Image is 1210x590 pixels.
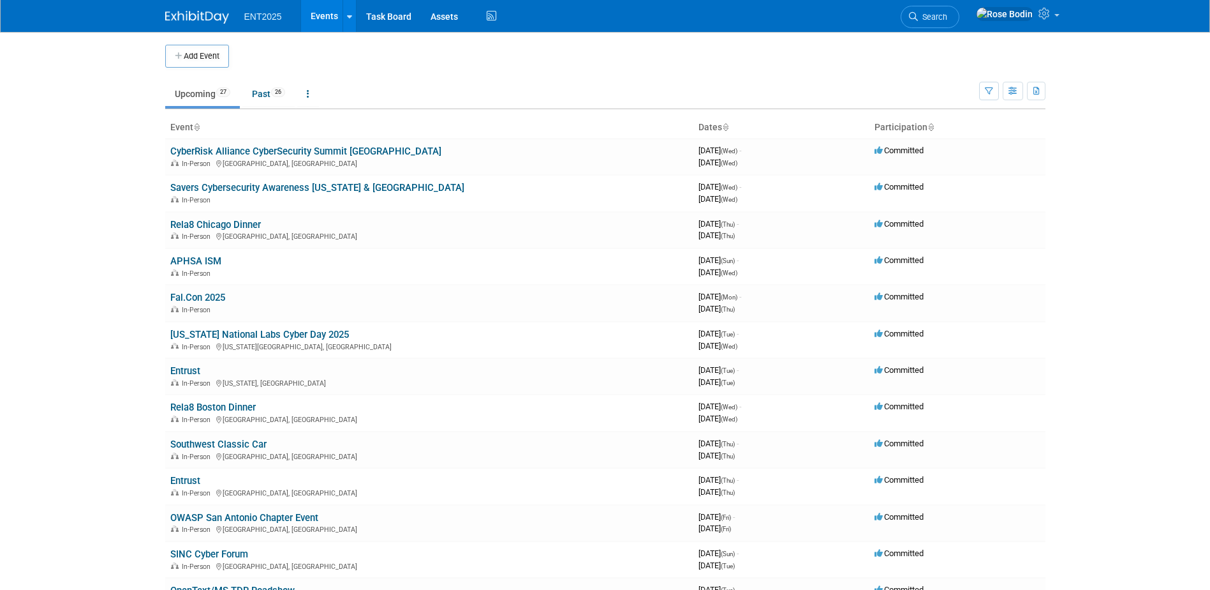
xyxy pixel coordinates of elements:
span: 26 [271,87,285,97]
span: - [739,182,741,192]
span: [DATE] [698,255,739,265]
span: (Tue) [721,331,735,338]
span: [DATE] [698,524,731,533]
span: - [737,255,739,265]
span: (Wed) [721,147,737,155]
img: ExhibitDay [165,11,229,24]
span: [DATE] [698,414,737,423]
span: Committed [874,365,924,375]
span: In-Person [182,343,214,351]
a: Upcoming27 [165,82,240,106]
button: Add Event [165,45,229,68]
img: Rose Bodin [976,7,1033,21]
div: [GEOGRAPHIC_DATA], [GEOGRAPHIC_DATA] [170,524,688,534]
span: - [737,475,739,485]
span: [DATE] [698,561,735,570]
span: (Thu) [721,221,735,228]
span: In-Person [182,489,214,497]
span: Committed [874,255,924,265]
span: (Thu) [721,232,735,239]
div: [GEOGRAPHIC_DATA], [GEOGRAPHIC_DATA] [170,451,688,461]
span: Committed [874,439,924,448]
img: In-Person Event [171,343,179,349]
span: (Wed) [721,184,737,191]
span: (Wed) [721,160,737,167]
span: (Thu) [721,441,735,448]
span: [DATE] [698,548,739,558]
img: In-Person Event [171,232,179,239]
span: (Fri) [721,526,731,533]
span: [DATE] [698,158,737,167]
span: [DATE] [698,402,741,411]
span: In-Person [182,453,214,461]
a: OWASP San Antonio Chapter Event [170,512,318,524]
div: [GEOGRAPHIC_DATA], [GEOGRAPHIC_DATA] [170,487,688,497]
a: Entrust [170,365,200,377]
a: Rela8 Chicago Dinner [170,219,261,231]
span: In-Person [182,196,214,204]
span: In-Person [182,232,214,241]
span: In-Person [182,563,214,571]
span: Committed [874,402,924,411]
th: Dates [693,117,869,139]
span: (Wed) [721,343,737,350]
span: In-Person [182,416,214,424]
span: ENT2025 [244,11,282,22]
a: Fal.Con 2025 [170,292,225,303]
span: - [733,512,735,522]
span: [DATE] [698,329,739,338]
img: In-Person Event [171,160,179,166]
img: In-Person Event [171,563,179,569]
span: [DATE] [698,439,739,448]
a: Sort by Event Name [193,122,200,132]
span: (Mon) [721,294,737,301]
span: Committed [874,512,924,522]
a: Rela8 Boston Dinner [170,402,256,413]
span: (Wed) [721,404,737,411]
span: - [739,402,741,411]
span: [DATE] [698,365,739,375]
div: [US_STATE], [GEOGRAPHIC_DATA] [170,377,688,388]
span: Committed [874,219,924,229]
a: Search [901,6,959,28]
div: [GEOGRAPHIC_DATA], [GEOGRAPHIC_DATA] [170,561,688,571]
span: In-Person [182,379,214,388]
span: 27 [216,87,230,97]
img: In-Person Event [171,379,179,386]
a: Southwest Classic Car [170,439,267,450]
span: Committed [874,548,924,558]
span: Committed [874,146,924,155]
img: In-Person Event [171,489,179,495]
img: In-Person Event [171,269,179,276]
span: In-Person [182,160,214,168]
span: - [739,292,741,301]
span: [DATE] [698,292,741,301]
span: [DATE] [698,451,735,460]
a: Entrust [170,475,200,487]
span: [DATE] [698,512,735,522]
span: [DATE] [698,219,739,229]
span: - [737,439,739,448]
div: [GEOGRAPHIC_DATA], [GEOGRAPHIC_DATA] [170,414,688,424]
th: Event [165,117,693,139]
span: [DATE] [698,194,737,204]
span: [DATE] [698,182,741,192]
span: [DATE] [698,475,739,485]
a: [US_STATE] National Labs Cyber Day 2025 [170,329,349,340]
span: - [737,365,739,375]
div: [GEOGRAPHIC_DATA], [GEOGRAPHIC_DATA] [170,231,688,241]
span: [DATE] [698,304,735,314]
img: In-Person Event [171,526,179,532]
span: In-Person [182,269,214,278]
span: (Tue) [721,563,735,570]
div: [US_STATE][GEOGRAPHIC_DATA], [GEOGRAPHIC_DATA] [170,341,688,351]
span: - [737,219,739,229]
span: Committed [874,329,924,338]
span: - [739,146,741,155]
img: In-Person Event [171,196,179,202]
span: - [737,329,739,338]
span: (Thu) [721,306,735,313]
span: (Thu) [721,453,735,460]
span: [DATE] [698,146,741,155]
span: [DATE] [698,487,735,497]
